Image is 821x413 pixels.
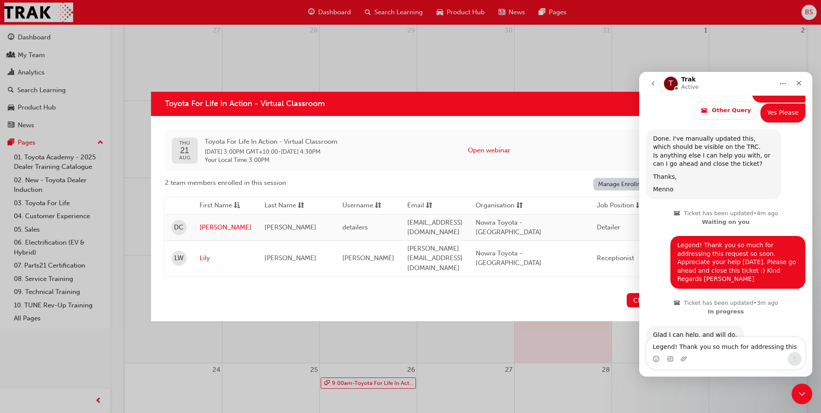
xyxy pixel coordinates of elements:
[179,155,190,161] span: AUG
[342,200,373,211] span: Username
[151,92,670,321] div: Toyota For Life In Action - Virtual Classroom
[200,200,247,211] button: First Nameasc-icon
[200,253,251,263] a: Lily
[476,200,515,211] span: Organisation
[205,137,338,147] span: Toyota For Life In Action - Virtual Classroom
[342,254,394,262] span: [PERSON_NAME]
[593,178,657,190] a: Manage Enrollment
[174,253,184,263] span: LW
[264,254,316,262] span: [PERSON_NAME]
[234,200,240,211] span: asc-icon
[200,200,232,211] span: First Name
[476,219,541,236] span: Nowra Toyota - [GEOGRAPHIC_DATA]
[179,140,190,146] span: THU
[792,384,812,404] iframe: Intercom live chat
[597,200,644,211] button: Job Positionsorting-icon
[342,200,390,211] button: Usernamesorting-icon
[636,200,642,211] span: sorting-icon
[627,293,657,307] button: Close
[426,200,432,211] span: sorting-icon
[476,249,541,267] span: Nowra Toyota - [GEOGRAPHIC_DATA]
[264,223,316,231] span: [PERSON_NAME]
[375,200,381,211] span: sorting-icon
[281,148,321,155] span: 21 Aug 2025 4:30PM
[179,146,190,155] span: 21
[516,200,523,211] span: sorting-icon
[165,99,325,108] span: Toyota For Life In Action - Virtual Classroom
[205,137,338,164] div: -
[407,245,463,272] span: [PERSON_NAME][EMAIL_ADDRESS][DOMAIN_NAME]
[264,200,312,211] button: Last Namesorting-icon
[468,145,510,155] button: Open webinar
[407,200,455,211] button: Emailsorting-icon
[264,200,296,211] span: Last Name
[342,223,368,231] span: detailers
[407,200,424,211] span: Email
[174,223,184,232] span: DC
[597,254,634,262] span: Receptionist
[298,200,304,211] span: sorting-icon
[407,219,463,236] span: [EMAIL_ADDRESS][DOMAIN_NAME]
[165,178,286,188] span: 2 team members enrolled in this session
[639,72,812,377] iframe: Intercom live chat
[205,148,278,155] span: 21 Aug 2025 3:00PM GMT+10:00
[476,200,523,211] button: Organisationsorting-icon
[200,223,251,232] a: [PERSON_NAME]
[205,156,338,164] span: Your Local Time : 3:00PM
[597,223,620,231] span: Detailer
[597,200,634,211] span: Job Position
